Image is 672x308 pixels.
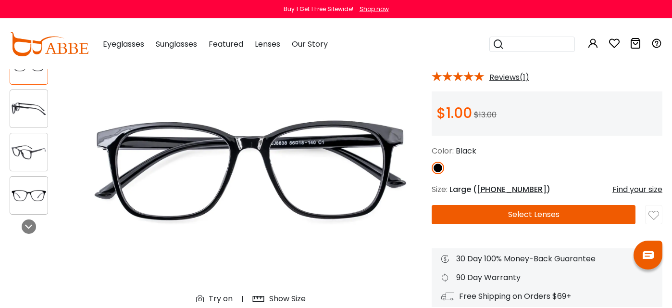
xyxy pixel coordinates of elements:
div: Shop now [360,5,389,13]
span: [PHONE_NUMBER] [477,184,547,195]
span: Eyeglasses [103,38,144,50]
div: 30 Day 100% Money-Back Guarantee [441,253,653,265]
img: abbeglasses.com [10,32,88,56]
div: Free Shipping on Orders $69+ [441,291,653,302]
img: Fourable Black Plastic Eyeglasses , SpringHinges , UniversalBridgeFit Frames from ABBE Glasses [10,186,48,205]
div: Find your size [612,184,662,195]
div: Show Size [269,293,306,305]
img: like [648,210,659,221]
button: Select Lenses [432,205,635,224]
span: $1.00 [436,103,472,123]
span: Featured [209,38,243,50]
span: Our Story [292,38,328,50]
a: Shop now [355,5,389,13]
img: Fourable Black Plastic Eyeglasses , SpringHinges , UniversalBridgeFit Frames from ABBE Glasses [10,143,48,162]
span: Lenses [255,38,280,50]
img: Fourable Black Plastic Eyeglasses , SpringHinges , UniversalBridgeFit Frames from ABBE Glasses [10,100,48,118]
div: Buy 1 Get 1 Free Sitewide! [284,5,353,13]
span: $13.00 [474,109,497,120]
div: Try on [209,293,233,305]
span: Size: [432,184,448,195]
img: chat [643,251,654,259]
span: Color: [432,145,454,156]
span: Black [456,145,476,156]
span: Reviews(1) [489,73,529,82]
span: Large ( ) [449,184,550,195]
div: 90 Day Warranty [441,272,653,283]
span: Sunglasses [156,38,197,50]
